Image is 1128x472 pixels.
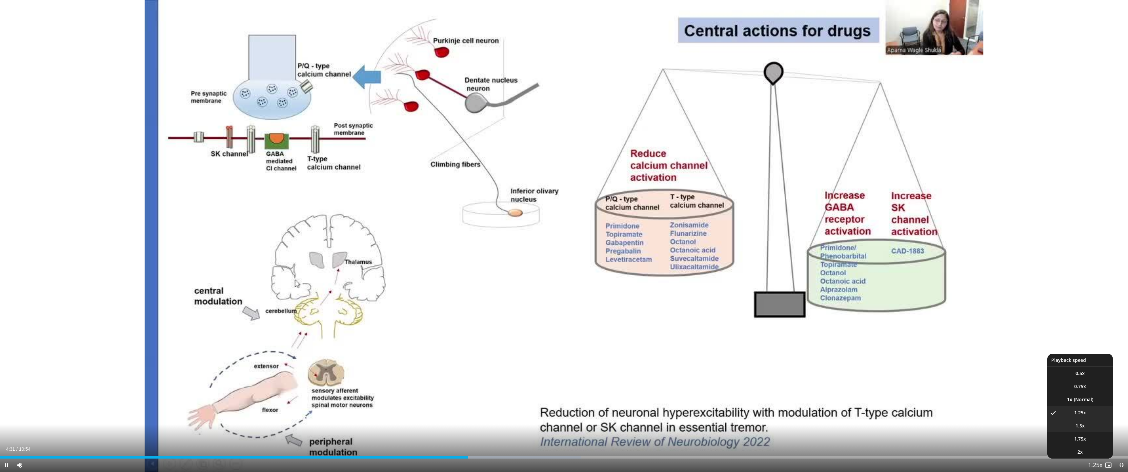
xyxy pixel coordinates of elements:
[1076,370,1085,377] span: 0.5x
[1074,436,1086,442] span: 1.75x
[1076,423,1085,429] span: 1.5x
[1102,459,1115,472] button: Enable picture-in-picture mode
[1074,409,1086,416] span: 1.25x
[1067,396,1072,403] span: 1x
[1089,459,1102,472] button: Playback Rate
[1115,459,1128,472] button: Exit Fullscreen
[1074,383,1086,390] span: 0.75x
[19,446,30,452] span: 10:54
[1078,449,1083,455] span: 2x
[13,459,26,472] button: Mute
[16,446,18,452] span: /
[6,446,15,452] span: 4:31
